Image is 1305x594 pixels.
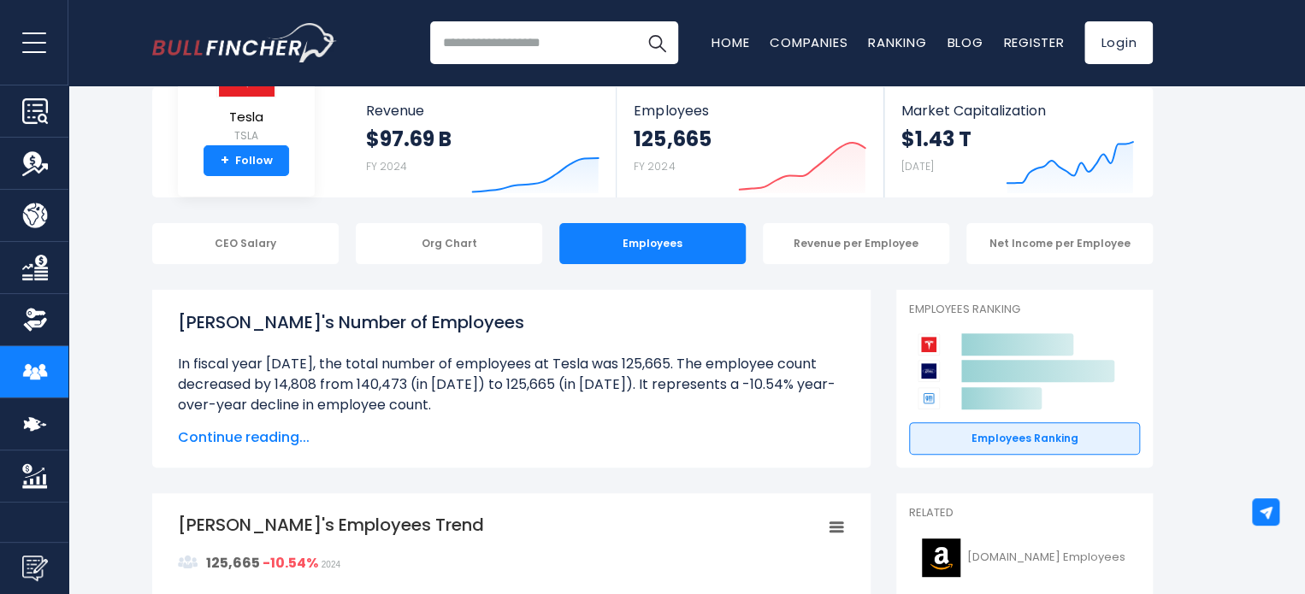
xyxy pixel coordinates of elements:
li: In fiscal year [DATE], the total number of employees at Tesla was 125,665. The employee count dec... [178,354,845,415]
strong: -10.54% [263,553,318,573]
span: Market Capitalization [901,103,1134,119]
a: Revenue $97.69 B FY 2024 [349,87,617,197]
img: General Motors Company competitors logo [918,387,940,409]
strong: $1.43 T [901,126,971,152]
strong: + [221,153,229,168]
small: FY 2024 [634,159,675,173]
div: Revenue per Employee [763,223,949,264]
span: Continue reading... [178,427,845,448]
tspan: [PERSON_NAME]'s Employees Trend [178,513,484,537]
p: Related [909,506,1140,520]
div: CEO Salary [152,223,339,264]
span: Tesla [216,110,276,125]
small: FY 2024 [366,159,407,173]
a: Employees 125,665 FY 2024 [617,87,883,197]
a: Companies [770,33,847,51]
a: Ranking [868,33,926,51]
strong: 125,665 [206,553,260,573]
a: Market Capitalization $1.43 T [DATE] [884,87,1151,197]
a: Go to homepage [152,23,336,62]
img: graph_employee_icon.svg [178,552,198,573]
button: Search [635,21,678,64]
a: Home [712,33,749,51]
img: Bullfincher logo [152,23,337,62]
div: Employees [559,223,746,264]
p: Employees Ranking [909,303,1140,317]
span: Employees [634,103,865,119]
span: 2024 [322,560,340,569]
div: Net Income per Employee [966,223,1153,264]
img: Ownership [22,307,48,332]
strong: 125,665 [634,126,711,152]
h1: [PERSON_NAME]'s Number of Employees [178,309,845,335]
span: Revenue [366,103,599,119]
img: AMZN logo [919,538,962,577]
a: Register [1003,33,1064,51]
a: Blog [947,33,983,51]
a: +Follow [204,145,289,176]
a: Employees Ranking [909,422,1140,455]
div: Org Chart [356,223,542,264]
a: Login [1084,21,1153,64]
img: Tesla competitors logo [918,333,940,356]
img: Ford Motor Company competitors logo [918,360,940,382]
a: [DOMAIN_NAME] Employees [909,534,1140,581]
span: [DOMAIN_NAME] Employees [967,550,1125,565]
small: [DATE] [901,159,934,173]
a: Tesla TSLA [216,39,277,146]
strong: $97.69 B [366,126,452,152]
small: TSLA [216,128,276,144]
